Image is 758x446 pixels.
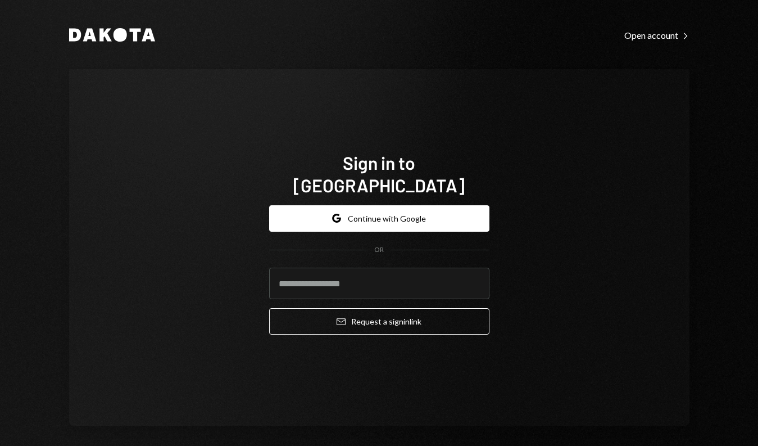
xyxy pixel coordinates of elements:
div: Open account [624,30,689,41]
a: Open account [624,29,689,41]
h1: Sign in to [GEOGRAPHIC_DATA] [269,151,489,196]
button: Continue with Google [269,205,489,232]
button: Request a signinlink [269,308,489,335]
div: OR [374,245,384,255]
